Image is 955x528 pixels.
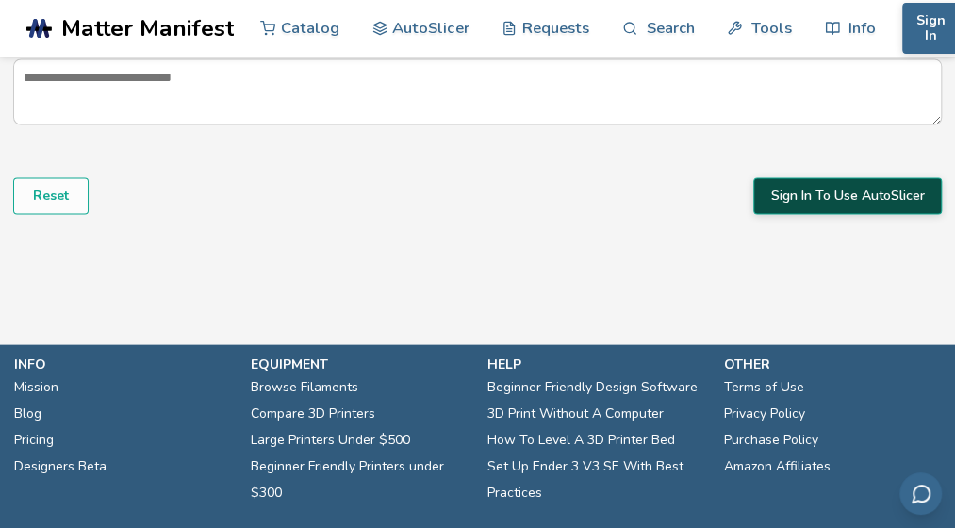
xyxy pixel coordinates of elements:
[14,454,107,480] a: Designers Beta
[487,427,675,454] a: How To Level A 3D Printer Bed
[723,374,803,401] a: Terms of Use
[61,15,234,41] span: Matter Manifest
[251,401,375,427] a: Compare 3D Printers
[14,374,58,401] a: Mission
[723,355,941,374] p: other
[251,355,469,374] p: equipment
[753,178,942,214] button: Sign In To Use AutoSlicer
[14,401,41,427] a: Blog
[487,374,698,401] a: Beginner Friendly Design Software
[14,60,941,124] textarea: Notes (optional)
[487,355,705,374] p: help
[251,427,410,454] a: Large Printers Under $500
[251,374,358,401] a: Browse Filaments
[251,454,469,506] a: Beginner Friendly Printers under $300
[14,427,54,454] a: Pricing
[899,472,942,515] button: Send feedback via email
[723,427,817,454] a: Purchase Policy
[13,178,89,214] button: Reset
[487,401,664,427] a: 3D Print Without A Computer
[487,454,705,506] a: Set Up Ender 3 V3 SE With Best Practices
[723,401,804,427] a: Privacy Policy
[14,355,232,374] p: info
[723,454,830,480] a: Amazon Affiliates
